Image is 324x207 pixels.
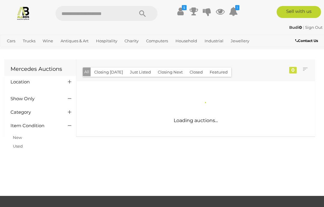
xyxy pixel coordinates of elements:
a: Jewellery [228,36,252,46]
h4: Location [10,79,59,85]
a: New [13,135,22,140]
button: All [83,67,91,76]
a: Hospitality [94,36,120,46]
button: Search [127,6,157,21]
a: Cars [4,36,18,46]
button: Closing Next [154,67,186,77]
h4: Show Only [10,96,59,101]
a: Wine [40,36,55,46]
div: 0 [289,67,297,73]
a: Industrial [202,36,226,46]
a: Computers [144,36,170,46]
a: Contact Us [295,37,319,44]
img: Allbids.com.au [16,6,30,20]
a: [GEOGRAPHIC_DATA] [43,46,90,56]
button: Featured [206,67,231,77]
h1: Mercedes Auctions [10,66,70,72]
span: | [303,25,304,30]
a: $ [176,6,185,17]
a: Sell with us [277,6,321,18]
a: Household [173,36,199,46]
a: Antiques & Art [58,36,91,46]
a: Office [4,46,21,56]
button: Closed [186,67,206,77]
a: Sign Out [305,25,322,30]
h4: Item Condition [10,123,59,128]
a: Charity [122,36,141,46]
a: Budi [289,25,303,30]
a: 1 [229,6,238,17]
b: Contact Us [295,38,318,43]
button: Just Listed [126,67,154,77]
a: Used [13,144,23,148]
span: Loading auctions... [174,118,218,123]
i: 1 [235,5,239,10]
strong: Budi [289,25,302,30]
a: Sports [23,46,40,56]
button: Closing [DATE] [91,67,127,77]
h4: Category [10,110,59,115]
i: $ [182,5,187,10]
a: Trucks [20,36,38,46]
